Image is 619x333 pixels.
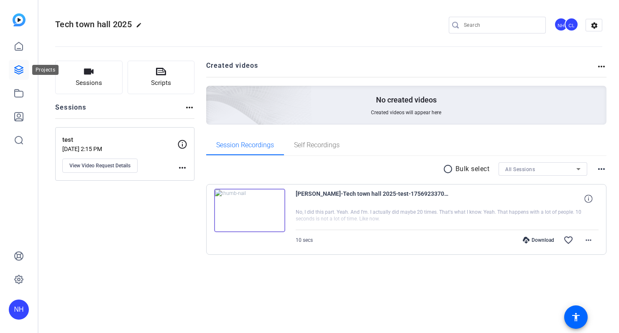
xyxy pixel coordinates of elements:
span: All Sessions [505,166,535,172]
span: View Video Request Details [69,162,130,169]
span: Sessions [76,78,102,88]
span: 10 secs [296,237,313,243]
mat-icon: favorite_border [563,235,573,245]
span: [PERSON_NAME]-Tech town hall 2025-test-1756923370214-webcam [296,189,450,209]
div: NH [554,18,568,31]
mat-icon: more_horiz [184,102,194,113]
ngx-avatar: Catherine Li [565,18,579,32]
span: Session Recordings [216,142,274,149]
mat-icon: more_horiz [177,163,187,173]
button: Scripts [128,61,195,94]
div: Projects [32,65,59,75]
mat-icon: more_horiz [583,235,593,245]
button: Sessions [55,61,123,94]
p: No created videos [376,95,437,105]
span: Created videos will appear here [371,109,441,116]
img: thumb-nail [214,189,285,232]
h2: Created videos [206,61,597,77]
mat-icon: edit [136,22,146,32]
div: NH [9,300,29,320]
img: blue-gradient.svg [13,13,26,26]
mat-icon: more_horiz [596,61,606,72]
ngx-avatar: Nancy Hanninen [554,18,569,32]
span: Tech town hall 2025 [55,19,132,29]
p: test [62,135,177,145]
p: Bulk select [455,164,490,174]
mat-icon: more_horiz [596,164,606,174]
input: Search [464,20,539,30]
button: View Video Request Details [62,159,138,173]
div: Download [519,237,558,243]
p: [DATE] 2:15 PM [62,146,177,152]
h2: Sessions [55,102,87,118]
mat-icon: radio_button_unchecked [443,164,455,174]
div: CL [565,18,578,31]
mat-icon: settings [586,19,603,32]
span: Scripts [151,78,171,88]
mat-icon: accessibility [571,312,581,322]
img: Creted videos background [113,3,312,184]
span: Self Recordings [294,142,340,149]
